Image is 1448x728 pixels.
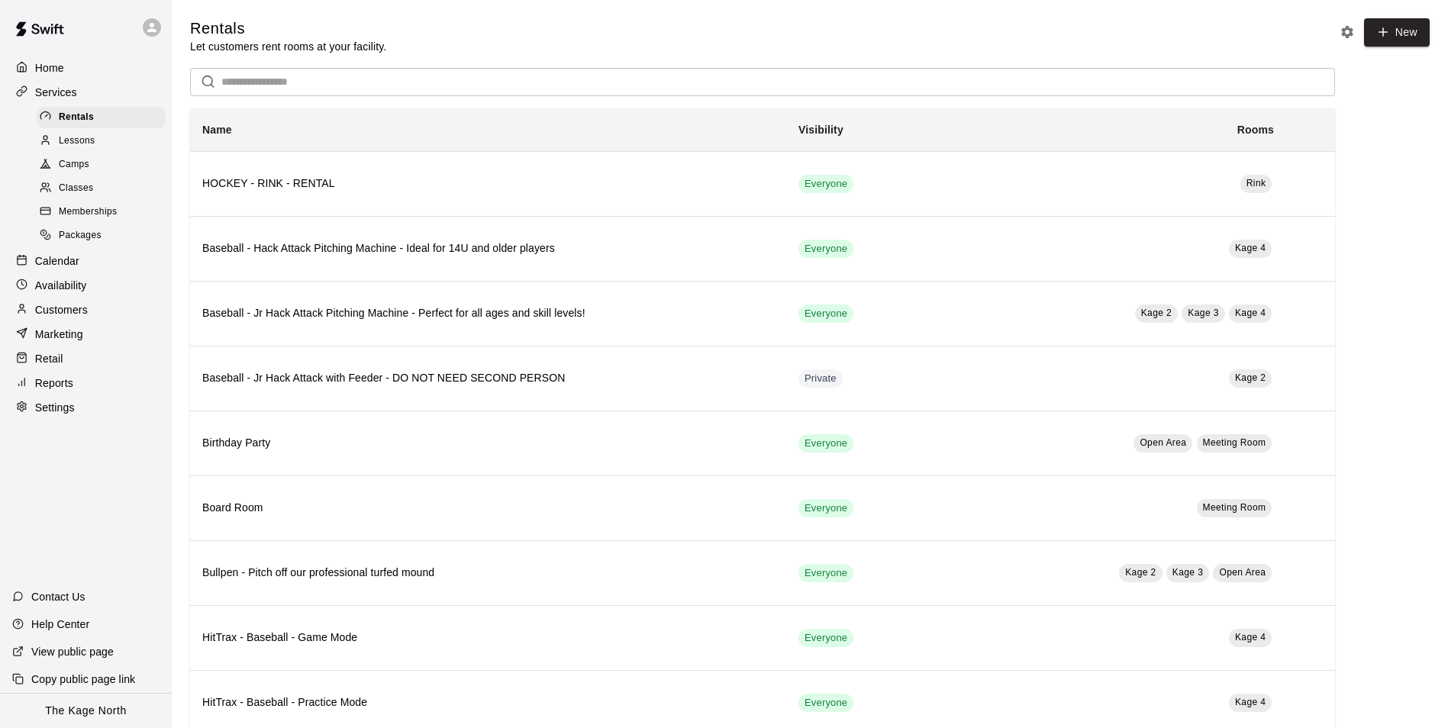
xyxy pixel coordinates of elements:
[1125,567,1156,578] span: Kage 2
[35,351,63,366] p: Retail
[37,154,166,176] div: Camps
[1203,437,1266,448] span: Meeting Room
[59,228,102,243] span: Packages
[202,370,774,387] h6: Baseball - Jr Hack Attack with Feeder - DO NOT NEED SECOND PERSON
[31,589,85,604] p: Contact Us
[59,205,117,220] span: Memberships
[1237,124,1274,136] b: Rooms
[798,696,853,710] span: Everyone
[798,307,853,321] span: Everyone
[45,703,127,719] p: The Kage North
[12,347,160,370] a: Retail
[37,129,172,153] a: Lessons
[1172,567,1203,578] span: Kage 3
[798,177,853,192] span: Everyone
[1219,567,1266,578] span: Open Area
[1140,437,1186,448] span: Open Area
[37,153,172,177] a: Camps
[190,39,386,54] p: Let customers rent rooms at your facility.
[202,565,774,581] h6: Bullpen - Pitch off our professional turfed mound
[31,617,89,632] p: Help Center
[202,240,774,257] h6: Baseball - Hack Attack Pitching Machine - Ideal for 14U and older players
[798,240,853,258] div: This service is visible to all of your customers
[798,436,853,451] span: Everyone
[202,500,774,517] h6: Board Room
[798,372,843,386] span: Private
[12,396,160,419] a: Settings
[1235,697,1266,707] span: Kage 4
[1235,372,1266,383] span: Kage 2
[1235,632,1266,643] span: Kage 4
[12,81,160,104] a: Services
[35,278,87,293] p: Availability
[202,176,774,192] h6: HOCKEY - RINK - RENTAL
[37,177,172,201] a: Classes
[12,274,160,297] a: Availability
[35,85,77,100] p: Services
[59,157,89,172] span: Camps
[1336,21,1359,43] button: Rental settings
[37,225,166,246] div: Packages
[190,18,386,39] h5: Rentals
[31,672,135,687] p: Copy public page link
[12,323,160,346] a: Marketing
[59,134,95,149] span: Lessons
[35,375,73,391] p: Reports
[202,694,774,711] h6: HitTrax - Baseball - Practice Mode
[1188,308,1218,318] span: Kage 3
[59,110,94,125] span: Rentals
[798,631,853,646] span: Everyone
[31,644,114,659] p: View public page
[1235,308,1266,318] span: Kage 4
[1246,178,1266,188] span: Rink
[12,250,160,272] a: Calendar
[798,124,843,136] b: Visibility
[37,107,166,128] div: Rentals
[798,629,853,647] div: This service is visible to all of your customers
[202,124,232,136] b: Name
[798,242,853,256] span: Everyone
[37,130,166,152] div: Lessons
[35,253,79,269] p: Calendar
[798,694,853,712] div: This service is visible to all of your customers
[12,298,160,321] a: Customers
[37,201,172,224] a: Memberships
[798,434,853,453] div: This service is visible to all of your customers
[202,435,774,452] h6: Birthday Party
[1235,243,1266,253] span: Kage 4
[35,327,83,342] p: Marketing
[35,60,64,76] p: Home
[798,304,853,323] div: This service is visible to all of your customers
[37,201,166,223] div: Memberships
[12,372,160,395] a: Reports
[37,224,172,248] a: Packages
[12,56,160,79] a: Home
[798,501,853,516] span: Everyone
[35,400,75,415] p: Settings
[1364,18,1430,47] a: New
[798,566,853,581] span: Everyone
[37,105,172,129] a: Rentals
[37,178,166,199] div: Classes
[35,302,88,317] p: Customers
[798,564,853,582] div: This service is visible to all of your customers
[202,630,774,646] h6: HitTrax - Baseball - Game Mode
[798,175,853,193] div: This service is visible to all of your customers
[1203,502,1266,513] span: Meeting Room
[798,369,843,388] div: This service is hidden, and can only be accessed via a direct link
[1141,308,1172,318] span: Kage 2
[59,181,93,196] span: Classes
[798,499,853,517] div: This service is visible to all of your customers
[202,305,774,322] h6: Baseball - Jr Hack Attack Pitching Machine - Perfect for all ages and skill levels!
